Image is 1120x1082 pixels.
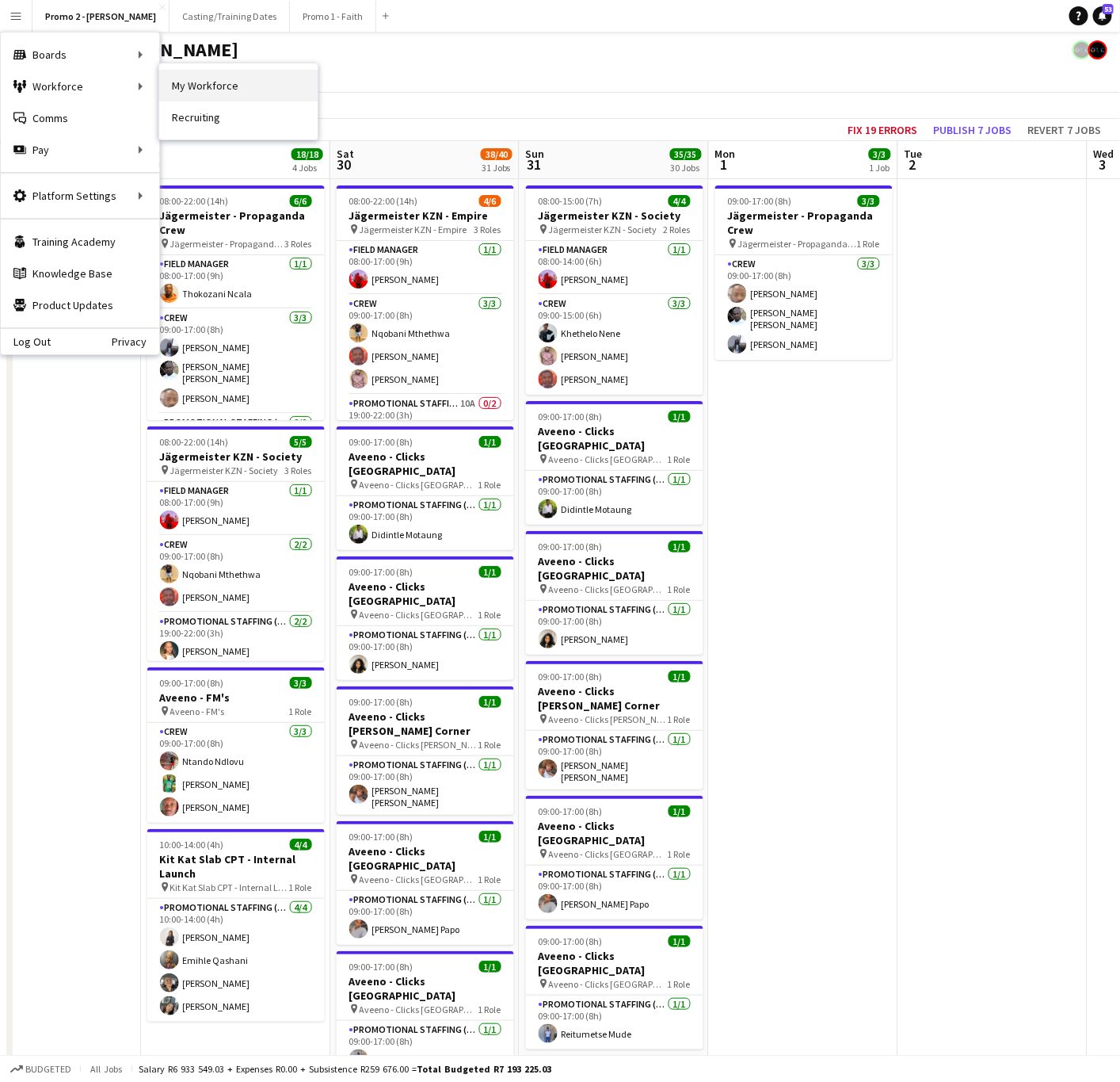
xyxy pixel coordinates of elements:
app-card-role: Crew3/309:00-17:00 (8h)Nqobani Mthethwa[PERSON_NAME][PERSON_NAME] [337,295,514,395]
span: 08:00-15:00 (7h) [539,195,603,207]
h3: Aveeno - Clicks [GEOGRAPHIC_DATA] [337,844,514,873]
app-card-role: Promotional Staffing (Brand Ambassadors)2/2 [147,414,325,491]
span: Aveeno - Clicks [GEOGRAPHIC_DATA] [549,848,668,860]
a: My Workforce [159,70,318,101]
span: 4/4 [290,839,312,851]
app-card-role: Crew3/309:00-17:00 (8h)Ntando Ndlovu[PERSON_NAME][PERSON_NAME] [147,723,325,823]
span: Jägermeister - Propaganda Crew [170,238,285,250]
span: 1 Role [289,881,312,893]
h3: Kit Kat Slab CPT - Internal Launch [147,852,325,881]
span: 1 Role [668,713,691,725]
span: 35/35 [670,148,702,160]
app-job-card: 09:00-17:00 (8h)1/1Aveeno - Clicks [GEOGRAPHIC_DATA] Aveeno - Clicks [GEOGRAPHIC_DATA]1 RolePromo... [337,821,514,945]
div: 09:00-17:00 (8h)3/3Jägermeister - Propaganda Crew Jägermeister - Propaganda Crew1 RoleCrew3/309:0... [715,185,893,360]
span: 09:00-17:00 (8h) [539,935,603,947]
app-job-card: 09:00-17:00 (8h)1/1Aveeno - Clicks [GEOGRAPHIC_DATA] Aveeno - Clicks [GEOGRAPHIC_DATA]1 RolePromo... [526,531,703,655]
app-user-avatar: Eddie Malete [1088,40,1107,59]
span: 1 [713,155,736,174]
app-job-card: 09:00-17:00 (8h)1/1Aveeno - Clicks [PERSON_NAME] Corner Aveeno - Clicks [PERSON_NAME] Corner1 Rol... [526,661,703,790]
span: 18/18 [291,148,323,160]
app-card-role: Promotional Staffing (Brand Ambassadors)1/109:00-17:00 (8h)[PERSON_NAME] Papo [526,866,703,920]
h3: Aveeno - Clicks [GEOGRAPHIC_DATA] [526,949,703,977]
div: 30 Jobs [671,162,701,174]
h3: Aveeno - Clicks [PERSON_NAME] Corner [526,684,703,713]
span: 3 Roles [285,238,312,250]
span: 3 Roles [474,224,501,235]
span: Aveeno - Clicks [GEOGRAPHIC_DATA] [549,453,668,465]
h3: Aveeno - Clicks [GEOGRAPHIC_DATA] [526,424,703,453]
span: 09:00-17:00 (8h) [539,671,603,682]
app-job-card: 08:00-15:00 (7h)4/4Jägermeister KZN - Society Jägermeister KZN - Society2 RolesField Manager1/108... [526,185,703,395]
app-card-role: Field Manager1/108:00-17:00 (9h)Thokozani Ncala [147,255,325,309]
span: 3 [1091,155,1114,174]
h3: Jägermeister - Propaganda Crew [715,208,893,237]
a: Comms [1,102,159,134]
app-card-role: Crew3/309:00-15:00 (6h)Khethelo Nene[PERSON_NAME][PERSON_NAME] [526,295,703,395]
div: 09:00-17:00 (8h)1/1Aveeno - Clicks [GEOGRAPHIC_DATA] Aveeno - Clicks [GEOGRAPHIC_DATA]1 RolePromo... [526,796,703,920]
app-card-role: Promotional Staffing (Brand Ambassadors)1/109:00-17:00 (8h)[PERSON_NAME] [337,626,514,680]
span: 1/1 [669,935,691,947]
app-card-role: Promotional Staffing (Brand Ambassadors)1/109:00-17:00 (8h)Didintle Motaung [337,496,514,550]
button: Casting/Training Dates [170,1,290,32]
span: Wed [1094,147,1114,161]
span: 3 Roles [285,465,312,476]
button: Publish 7 jobs [927,120,1018,140]
app-job-card: 09:00-17:00 (8h)1/1Aveeno - Clicks [GEOGRAPHIC_DATA] Aveeno - Clicks [GEOGRAPHIC_DATA]1 RolePromo... [337,951,514,1075]
span: 09:00-17:00 (8h) [349,961,413,973]
button: Promo 1 - Faith [290,1,376,32]
span: 1 Role [478,739,501,751]
span: 1/1 [479,566,501,578]
h3: Aveeno - Clicks [GEOGRAPHIC_DATA] [526,819,703,847]
span: Jägermeister KZN - Society [170,465,279,476]
app-card-role: Promotional Staffing (Brand Ambassadors)1/109:00-17:00 (8h)[PERSON_NAME] Papo [337,891,514,945]
span: 08:00-22:00 (14h) [349,195,418,207]
span: 3/3 [858,195,880,207]
app-job-card: 08:00-22:00 (14h)6/6Jägermeister - Propaganda Crew Jägermeister - Propaganda Crew3 RolesField Man... [147,185,325,420]
app-card-role: Field Manager1/108:00-14:00 (6h)[PERSON_NAME] [526,241,703,295]
h3: Jägermeister KZN - Society [147,449,325,464]
h3: Aveeno - Clicks [GEOGRAPHIC_DATA] [337,579,514,608]
div: Workforce [1,71,159,102]
span: 1/1 [479,831,501,843]
app-job-card: 10:00-14:00 (4h)4/4Kit Kat Slab CPT - Internal Launch Kit Kat Slab CPT - Internal Launch1 RolePro... [147,829,325,1022]
div: Boards [1,39,159,71]
app-card-role: Crew2/209:00-17:00 (8h)Nqobani Mthethwa[PERSON_NAME] [147,536,325,613]
span: 30 [334,155,354,174]
h3: Aveeno - Clicks [PERSON_NAME] Corner [337,709,514,738]
span: 1/1 [669,411,691,422]
h3: Jägermeister KZN - Society [526,208,703,223]
app-card-role: Promotional Staffing (Brand Ambassadors)1/109:00-17:00 (8h)Reitumetse Mude [337,1021,514,1075]
span: 09:00-17:00 (8h) [349,831,413,843]
span: Jägermeister KZN - Society [549,224,657,235]
span: 09:00-17:00 (8h) [349,696,413,708]
span: 1 Role [478,1004,501,1015]
span: Sat [337,147,354,161]
app-card-role: Promotional Staffing (Brand Ambassadors)4/410:00-14:00 (4h)[PERSON_NAME]Emihle Qashani[PERSON_NAM... [147,899,325,1022]
span: 1 Role [289,705,312,717]
app-job-card: 09:00-17:00 (8h)1/1Aveeno - Clicks [GEOGRAPHIC_DATA] Aveeno - Clicks [GEOGRAPHIC_DATA]1 RolePromo... [337,426,514,550]
span: Total Budgeted R7 193 225.03 [417,1063,551,1075]
div: 4 Jobs [292,162,322,174]
span: Mon [715,147,736,161]
span: Aveeno - Clicks [PERSON_NAME] Corner [549,713,668,725]
span: 1/1 [479,696,501,708]
app-card-role: Promotional Staffing (Brand Ambassadors)1/109:00-17:00 (8h)[PERSON_NAME] [526,601,703,655]
span: 1 Role [668,848,691,860]
div: 09:00-17:00 (8h)1/1Aveeno - Clicks [GEOGRAPHIC_DATA] Aveeno - Clicks [GEOGRAPHIC_DATA]1 RolePromo... [526,401,703,525]
div: 31 Jobs [482,162,512,174]
span: 09:00-17:00 (8h) [539,805,603,817]
button: Revert 7 jobs [1021,120,1107,140]
h3: Aveeno - Clicks [GEOGRAPHIC_DATA] [337,974,514,1003]
app-job-card: 09:00-17:00 (8h)1/1Aveeno - Clicks [GEOGRAPHIC_DATA] Aveeno - Clicks [GEOGRAPHIC_DATA]1 RolePromo... [337,556,514,680]
span: 2 [902,155,923,174]
a: Privacy [112,335,159,348]
div: Pay [1,134,159,166]
div: 08:00-22:00 (14h)4/6Jägermeister KZN - Empire Jägermeister KZN - Empire3 RolesField Manager1/108:... [337,185,514,420]
span: 08:00-22:00 (14h) [160,195,229,207]
app-card-role: Promotional Staffing (Brand Ambassadors)1/109:00-17:00 (8h)Didintle Motaung [526,471,703,525]
app-card-role: Crew3/309:00-17:00 (8h)[PERSON_NAME][PERSON_NAME] [PERSON_NAME][PERSON_NAME] [147,309,325,414]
